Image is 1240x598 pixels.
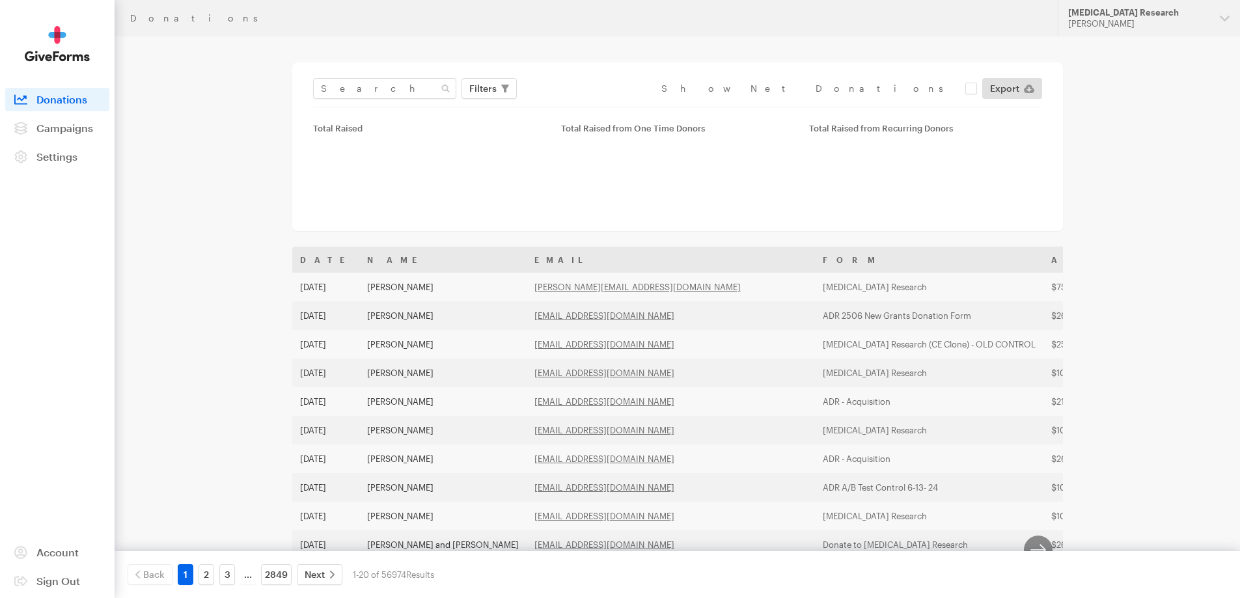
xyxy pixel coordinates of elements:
td: [PERSON_NAME] [359,330,527,359]
td: ADR 2506 New Grants Donation Form [815,301,1043,330]
a: 2849 [261,564,292,585]
a: [EMAIL_ADDRESS][DOMAIN_NAME] [534,396,674,407]
td: ADR - Acquisition [815,387,1043,416]
a: Sign Out [5,569,109,593]
td: $262.92 [1043,530,1149,559]
td: [PERSON_NAME] [359,473,527,502]
a: [EMAIL_ADDRESS][DOMAIN_NAME] [534,310,674,321]
td: [MEDICAL_DATA] Research [815,416,1043,444]
a: Donations [5,88,109,111]
td: $21.32 [1043,387,1149,416]
a: [EMAIL_ADDRESS][DOMAIN_NAME] [534,482,674,493]
span: Results [406,569,434,580]
th: Form [815,247,1043,273]
a: [EMAIL_ADDRESS][DOMAIN_NAME] [534,454,674,464]
a: Campaigns [5,116,109,140]
span: Filters [469,81,497,96]
td: [MEDICAL_DATA] Research [815,359,1043,387]
th: Date [292,247,359,273]
th: Email [527,247,815,273]
td: [PERSON_NAME] [359,301,527,330]
td: [PERSON_NAME] [359,444,527,473]
td: [PERSON_NAME] [359,416,527,444]
a: [EMAIL_ADDRESS][DOMAIN_NAME] [534,511,674,521]
td: [DATE] [292,330,359,359]
span: Campaigns [36,122,93,134]
span: Export [990,81,1019,96]
span: Sign Out [36,575,80,587]
td: ADR A/B Test Control 6-13- 24 [815,473,1043,502]
td: $105.36 [1043,416,1149,444]
td: Donate to [MEDICAL_DATA] Research [815,530,1043,559]
td: $26.58 [1043,301,1149,330]
td: [DATE] [292,416,359,444]
a: Settings [5,145,109,169]
div: 1-20 of 56974 [353,564,434,585]
div: [MEDICAL_DATA] Research [1068,7,1209,18]
td: [DATE] [292,273,359,301]
div: Total Raised from Recurring Donors [809,123,1041,133]
td: [PERSON_NAME] and [PERSON_NAME] [359,530,527,559]
td: [DATE] [292,301,359,330]
a: [EMAIL_ADDRESS][DOMAIN_NAME] [534,368,674,378]
input: Search Name & Email [313,78,456,99]
td: [MEDICAL_DATA] Research (CE Clone) - OLD CONTROL [815,330,1043,359]
td: $26.58 [1043,444,1149,473]
th: Amount [1043,247,1149,273]
td: [PERSON_NAME] [359,359,527,387]
a: Export [982,78,1042,99]
a: 2 [199,564,214,585]
button: Filters [462,78,517,99]
td: $100.00 [1043,502,1149,530]
td: [DATE] [292,530,359,559]
td: [PERSON_NAME] [359,502,527,530]
td: [PERSON_NAME] [359,273,527,301]
div: Total Raised from One Time Donors [561,123,793,133]
td: [DATE] [292,502,359,530]
td: [MEDICAL_DATA] Research [815,502,1043,530]
td: $100.00 [1043,359,1149,387]
td: $100.00 [1043,473,1149,502]
a: [EMAIL_ADDRESS][DOMAIN_NAME] [534,539,674,550]
span: Settings [36,150,77,163]
td: [DATE] [292,359,359,387]
td: ADR - Acquisition [815,444,1043,473]
span: Account [36,546,79,558]
a: [EMAIL_ADDRESS][DOMAIN_NAME] [534,425,674,435]
img: GiveForms [25,26,90,62]
a: Next [297,564,342,585]
td: [DATE] [292,387,359,416]
td: [DATE] [292,444,359,473]
a: 3 [219,564,235,585]
div: Total Raised [313,123,545,133]
div: [PERSON_NAME] [1068,18,1209,29]
td: $75.00 [1043,273,1149,301]
td: [MEDICAL_DATA] Research [815,273,1043,301]
a: [EMAIL_ADDRESS][DOMAIN_NAME] [534,339,674,349]
th: Name [359,247,527,273]
a: Account [5,541,109,564]
td: [PERSON_NAME] [359,387,527,416]
td: [DATE] [292,473,359,502]
span: Next [305,567,325,582]
td: $25.00 [1043,330,1149,359]
a: [PERSON_NAME][EMAIL_ADDRESS][DOMAIN_NAME] [534,282,741,292]
span: Donations [36,93,87,105]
